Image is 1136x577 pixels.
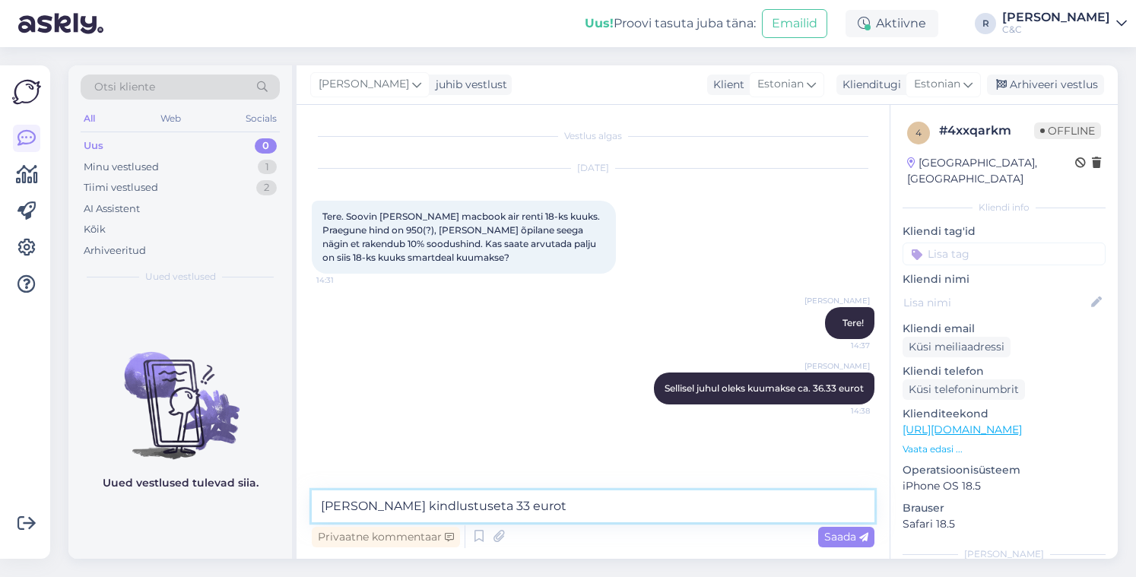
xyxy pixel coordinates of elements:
p: iPhone OS 18.5 [903,478,1106,494]
span: Estonian [757,76,804,93]
div: Arhiveeritud [84,243,146,258]
p: Safari 18.5 [903,516,1106,532]
div: [GEOGRAPHIC_DATA], [GEOGRAPHIC_DATA] [907,155,1075,187]
span: [PERSON_NAME] [804,295,870,306]
button: Emailid [762,9,827,38]
span: 14:37 [813,340,870,351]
div: 0 [255,138,277,154]
div: Tiimi vestlused [84,180,158,195]
div: Socials [243,109,280,128]
div: # 4xxqarkm [939,122,1034,140]
div: Proovi tasuta juba täna: [585,14,756,33]
div: Minu vestlused [84,160,159,175]
input: Lisa nimi [903,294,1088,311]
span: 14:31 [316,274,373,286]
div: [PERSON_NAME] [903,547,1106,561]
p: Vaata edasi ... [903,442,1106,456]
p: Kliendi telefon [903,363,1106,379]
div: Klient [707,77,744,93]
p: Operatsioonisüsteem [903,462,1106,478]
div: AI Assistent [84,201,140,217]
div: 1 [258,160,277,175]
div: Klienditugi [836,77,901,93]
textarea: [PERSON_NAME] kindlustuseta 33 eur [312,490,874,522]
b: Uus! [585,16,614,30]
div: R [975,13,996,34]
div: Aktiivne [846,10,938,37]
div: juhib vestlust [430,77,507,93]
span: Uued vestlused [145,270,216,284]
div: Küsi meiliaadressi [903,337,1011,357]
input: Lisa tag [903,243,1106,265]
p: Klienditeekond [903,406,1106,422]
p: Brauser [903,500,1106,516]
div: Web [157,109,184,128]
span: [PERSON_NAME] [804,360,870,372]
p: Kliendi tag'id [903,224,1106,239]
span: 14:38 [813,405,870,417]
span: Sellisel juhul oleks kuumakse ca. 36.33 eurot [665,382,864,394]
span: [PERSON_NAME] [319,76,409,93]
a: [PERSON_NAME]C&C [1002,11,1127,36]
div: Uus [84,138,103,154]
span: Tere! [842,317,864,328]
img: Askly Logo [12,78,41,106]
span: Estonian [914,76,960,93]
div: Privaatne kommentaar [312,527,460,547]
span: 4 [915,127,922,138]
div: [PERSON_NAME] [1002,11,1110,24]
span: Otsi kliente [94,79,155,95]
div: Kõik [84,222,106,237]
div: Arhiveeri vestlus [987,75,1104,95]
div: All [81,109,98,128]
div: Kliendi info [903,201,1106,214]
p: Kliendi nimi [903,271,1106,287]
div: Vestlus algas [312,129,874,143]
div: C&C [1002,24,1110,36]
span: Offline [1034,122,1101,139]
span: Saada [824,530,868,544]
p: Kliendi email [903,321,1106,337]
div: Küsi telefoninumbrit [903,379,1025,400]
div: 2 [256,180,277,195]
img: No chats [68,325,292,461]
span: Tere. Soovin [PERSON_NAME] macbook air renti 18-ks kuuks. Praegune hind on 950(?), [PERSON_NAME] ... [322,211,602,263]
div: [DATE] [312,161,874,175]
p: Uued vestlused tulevad siia. [103,475,259,491]
a: [URL][DOMAIN_NAME] [903,423,1022,436]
